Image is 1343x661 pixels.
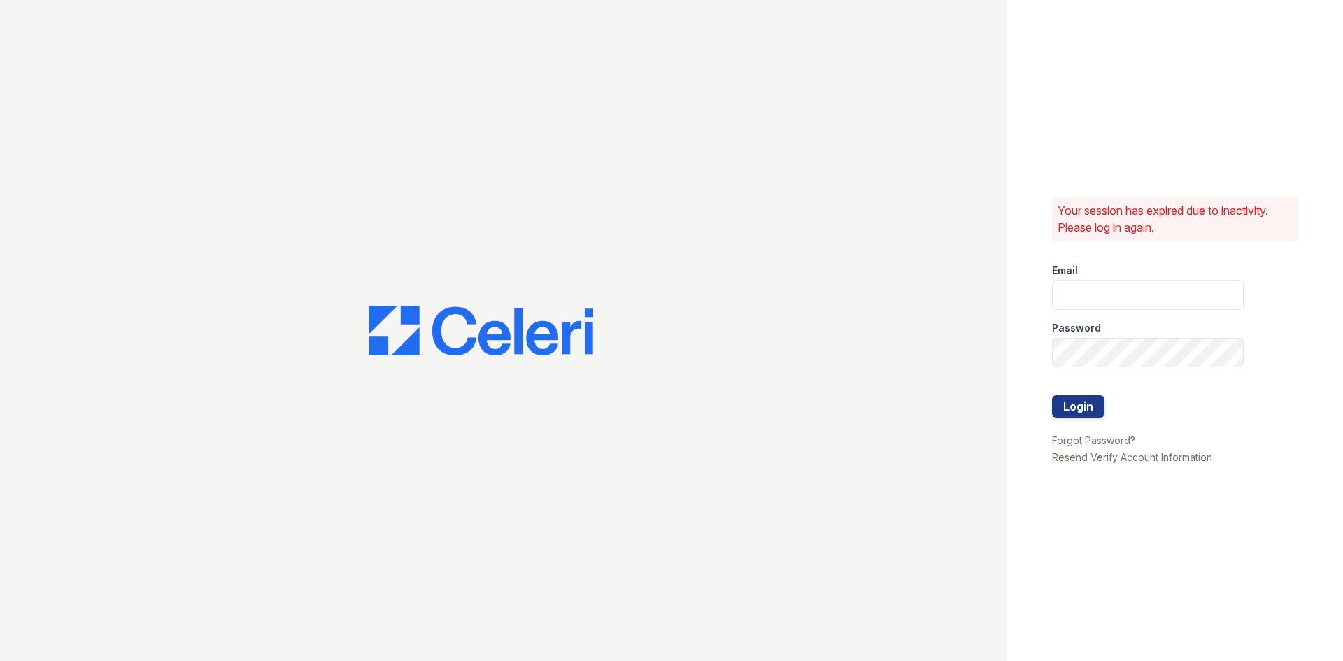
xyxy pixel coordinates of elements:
[369,306,593,356] img: CE_Logo_Blue-a8612792a0a2168367f1c8372b55b34899dd931a85d93a1a3d3e32e68fde9ad4.png
[1052,395,1104,418] button: Login
[1052,451,1212,463] a: Resend Verify Account Information
[1058,202,1293,236] p: Your session has expired due to inactivity. Please log in again.
[1052,321,1101,335] label: Password
[1052,264,1078,278] label: Email
[1052,434,1135,446] a: Forgot Password?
